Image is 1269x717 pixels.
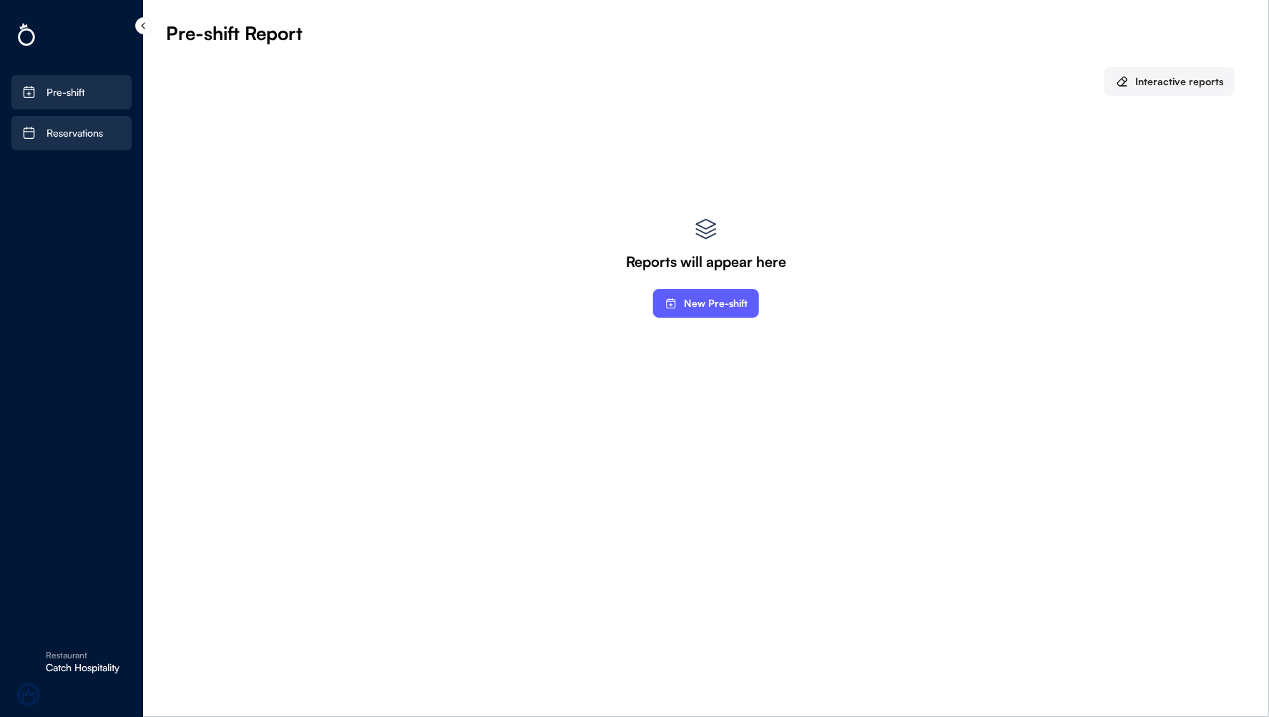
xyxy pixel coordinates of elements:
[684,298,748,308] div: New Pre-shift
[46,128,103,138] div: Reservations
[626,252,786,272] div: Reports will appear here
[17,650,40,673] img: yH5BAEAAAAALAAAAAABAAEAAAIBRAA7
[1117,76,1128,87] img: eraser.svg
[695,218,717,240] img: layers-three-01.svg
[17,683,40,706] img: loyalistlogo.svg
[22,85,36,99] img: calendar-plus-01%20%281%29.svg
[46,663,132,673] div: Catch Hospitality
[665,298,677,309] img: calendar-plus-01%20%281%29.svg
[166,20,303,46] div: Pre-shift Report
[11,23,41,46] img: Group%201456.svg
[22,126,36,140] img: Icon%20%2818%29.svg
[1135,77,1223,87] div: Interactive reports
[46,87,85,97] div: Pre-shift
[46,651,132,660] div: Restaurant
